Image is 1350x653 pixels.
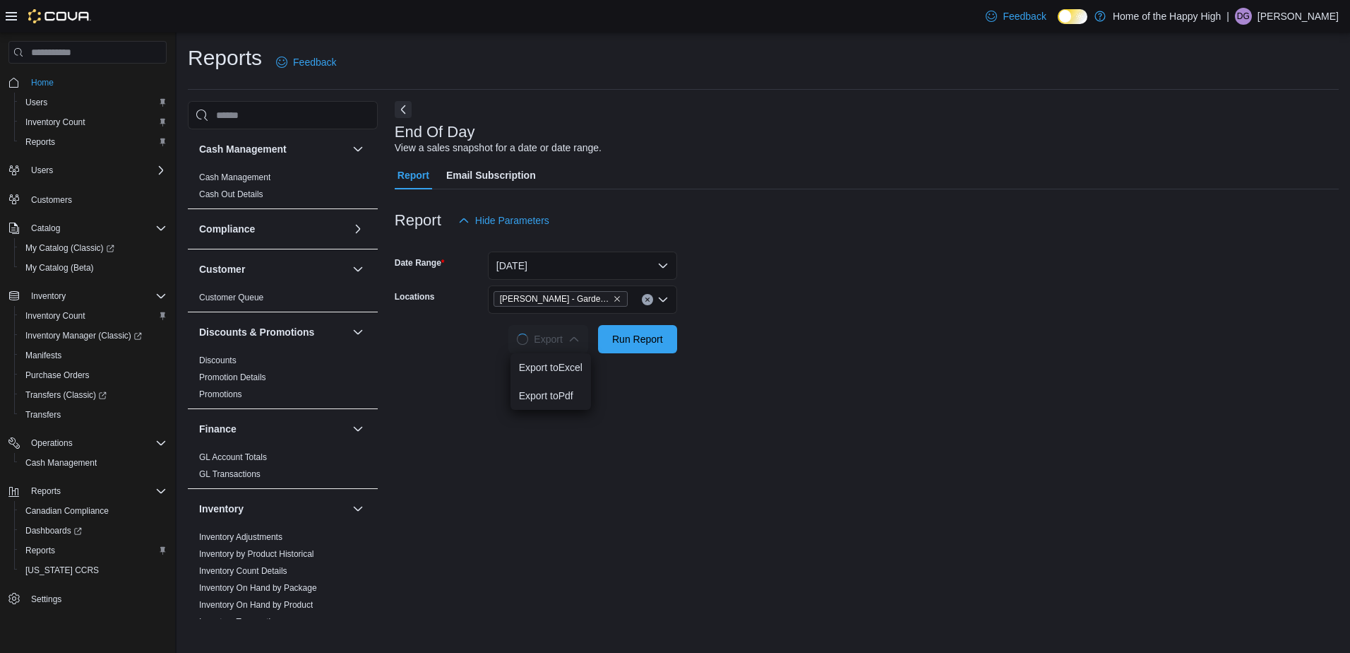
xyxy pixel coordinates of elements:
span: Inventory Manager (Classic) [20,327,167,344]
span: Home [31,77,54,88]
span: Cash Management [20,454,167,471]
button: Inventory [25,288,71,305]
span: My Catalog (Beta) [20,259,167,276]
a: Inventory by Product Historical [199,549,314,559]
span: Cash Management [25,457,97,469]
button: Transfers [14,405,172,425]
p: Home of the Happy High [1113,8,1221,25]
span: Inventory Adjustments [199,531,282,543]
span: Cash Management [199,172,270,183]
a: Home [25,74,59,91]
span: Export to Excel [519,362,583,373]
span: Cash Out Details [199,189,263,200]
button: Inventory [3,286,172,306]
span: Customers [25,190,167,208]
span: Catalog [25,220,167,237]
span: Transfers [25,409,61,420]
span: Report [398,161,429,189]
a: Inventory Count Details [199,566,287,576]
span: Export to Pdf [519,390,583,401]
button: Reports [14,541,172,560]
span: Transfers [20,406,167,423]
span: Dashboards [20,522,167,539]
input: Dark Mode [1058,9,1087,24]
span: [US_STATE] CCRS [25,565,99,576]
h1: Reports [188,44,262,72]
button: Hide Parameters [453,206,555,235]
span: Dashboards [25,525,82,536]
span: Catalog [31,223,60,234]
div: Cash Management [188,169,378,208]
a: Feedback [980,2,1051,30]
button: Users [14,93,172,112]
img: Cova [28,9,91,23]
button: Cash Management [14,453,172,473]
button: Finance [350,420,366,437]
button: Reports [3,481,172,501]
a: Dashboards [20,522,88,539]
button: Customer [350,261,366,278]
button: Finance [199,422,347,436]
span: Reports [20,134,167,151]
span: Operations [25,435,167,452]
span: Transfers (Classic) [25,389,107,401]
a: Discounts [199,355,237,365]
span: Inventory Count [20,114,167,131]
div: Discounts & Promotions [188,352,378,408]
h3: Discounts & Promotions [199,325,314,339]
span: Users [25,97,47,108]
span: Reports [20,542,167,559]
h3: Customer [199,262,245,276]
span: Inventory by Product Historical [199,548,314,560]
button: Users [25,162,59,179]
span: My Catalog (Classic) [20,240,167,257]
span: Customer Queue [199,292,263,303]
span: Reports [31,486,61,497]
h3: End Of Day [395,124,475,141]
button: Compliance [350,220,366,237]
span: Manifests [25,350,61,361]
button: Inventory [199,502,347,516]
button: Open list of options [657,294,669,305]
span: Promotions [199,389,242,400]
span: Inventory [31,290,66,302]
button: Catalog [25,220,66,237]
a: GL Transactions [199,469,261,479]
span: Dark Mode [1058,24,1058,25]
a: Cash Management [199,172,270,182]
a: Manifests [20,347,67,364]
button: Customers [3,189,172,209]
button: Users [3,160,172,180]
div: View a sales snapshot for a date or date range. [395,141,602,155]
span: My Catalog (Beta) [25,262,94,273]
button: Operations [25,435,78,452]
a: Promotion Details [199,372,266,382]
span: Hide Parameters [475,213,549,228]
nav: Complex example [8,66,167,646]
span: Home [25,73,167,91]
a: Cash Management [20,454,102,471]
a: Purchase Orders [20,367,95,384]
span: Feedback [1003,9,1046,23]
p: [PERSON_NAME] [1258,8,1339,25]
h3: Compliance [199,222,255,236]
button: Reports [25,483,66,500]
a: Cash Out Details [199,189,263,199]
h3: Cash Management [199,142,287,156]
button: Discounts & Promotions [350,324,366,341]
a: Inventory Manager (Classic) [14,326,172,346]
a: Canadian Compliance [20,502,114,519]
span: Washington CCRS [20,562,167,579]
a: Promotions [199,389,242,399]
button: Customer [199,262,347,276]
div: Finance [188,449,378,488]
button: [DATE] [488,252,677,280]
span: Canadian Compliance [25,505,109,517]
a: Dashboards [14,521,172,541]
button: [US_STATE] CCRS [14,560,172,580]
span: [PERSON_NAME] - Garden Variety [500,292,610,306]
a: Customers [25,192,78,208]
span: Inventory Count Details [199,565,287,577]
span: Inventory Manager (Classic) [25,330,142,341]
a: GL Account Totals [199,452,267,462]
